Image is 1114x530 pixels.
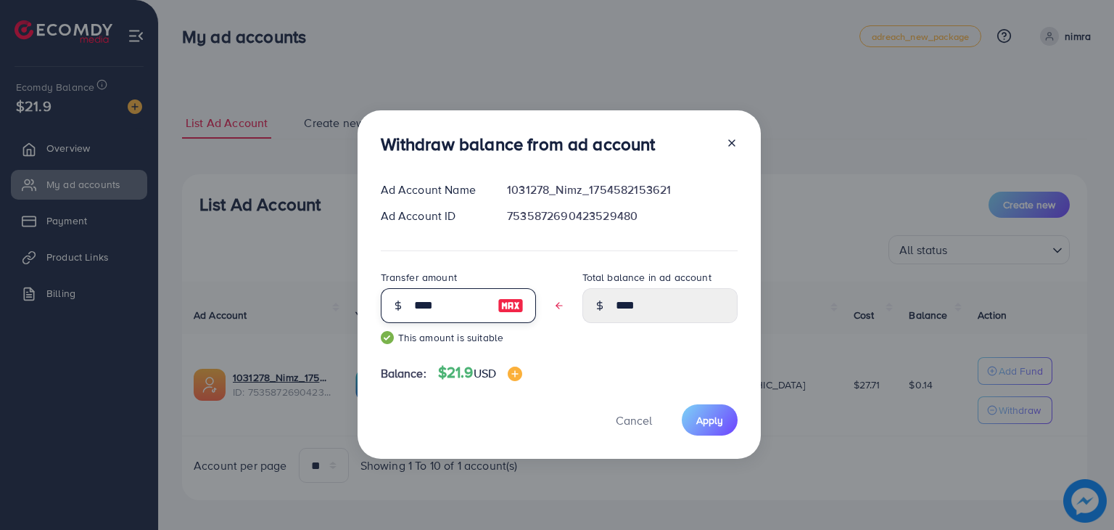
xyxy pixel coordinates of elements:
span: Cancel [616,412,652,428]
span: Apply [696,413,723,428]
img: image [498,297,524,314]
div: Ad Account ID [369,208,496,224]
img: image [508,367,522,381]
span: Balance: [381,365,426,382]
div: 7535872690423529480 [495,208,748,224]
img: guide [381,331,394,344]
button: Cancel [598,404,670,436]
label: Transfer amount [381,270,457,285]
div: Ad Account Name [369,182,496,198]
h4: $21.9 [438,364,522,382]
h3: Withdraw balance from ad account [381,134,656,155]
label: Total balance in ad account [582,270,711,285]
small: This amount is suitable [381,330,536,345]
div: 1031278_Nimz_1754582153621 [495,182,748,198]
button: Apply [682,404,738,436]
span: USD [474,365,496,381]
